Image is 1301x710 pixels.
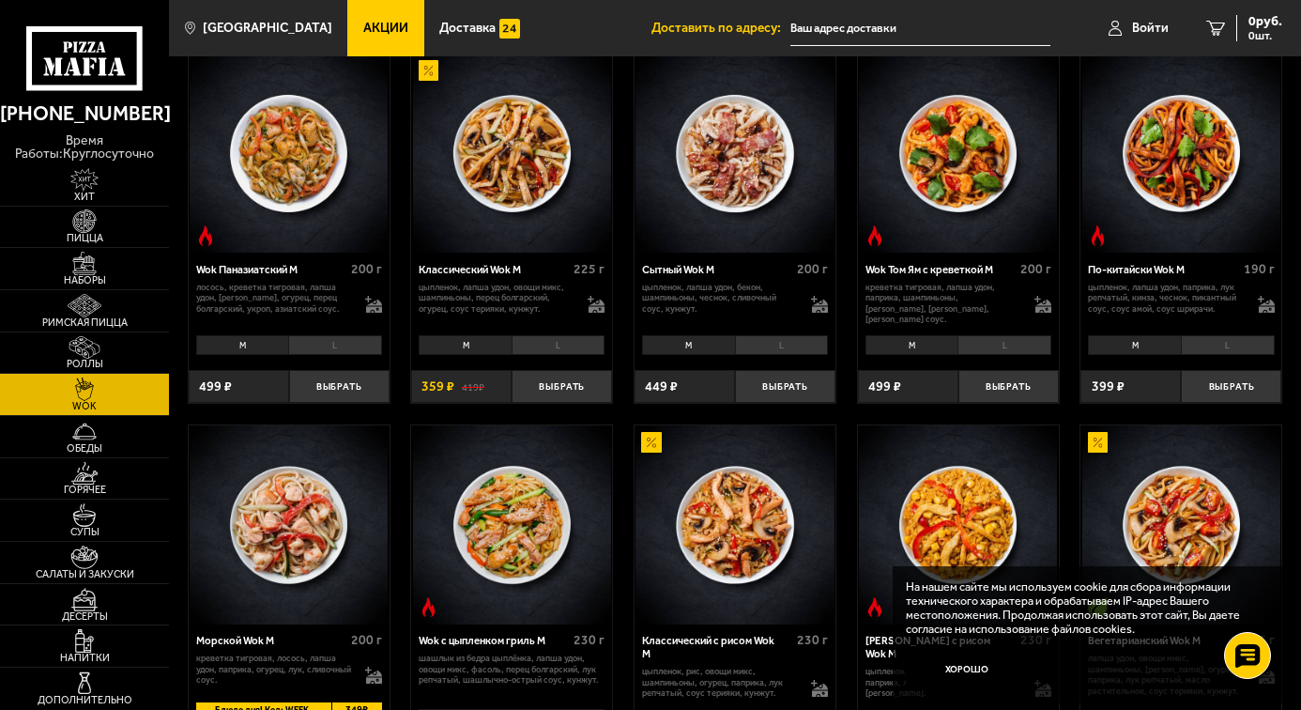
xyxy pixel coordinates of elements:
[635,54,834,254] img: Сытный Wok M
[1088,335,1181,355] li: M
[635,425,835,625] a: АкционныйКлассический с рисом Wok M
[1092,380,1125,394] span: 399 ₽
[865,666,1021,699] p: цыпленок, рис, морковь, кукуруза, паприка, лук репчатый, [PERSON_NAME].
[790,11,1050,46] input: Ваш адрес доставки
[419,60,439,81] img: Акционный
[635,54,835,254] a: Сытный Wok M
[203,22,332,35] span: [GEOGRAPHIC_DATA]
[288,335,382,355] li: L
[735,370,835,403] button: Выбрать
[651,22,790,35] span: Доставить по адресу:
[411,425,612,625] a: Острое блюдоWok с цыпленком гриль M
[1080,54,1281,254] a: Острое блюдоПо-китайски Wok M
[196,635,346,648] div: Морской Wok M
[859,425,1058,625] img: Карри с рисом Wok M
[574,632,605,648] span: 230 г
[419,282,574,315] p: цыпленок, лапша удон, овощи микс, шампиньоны, перец болгарский, огурец, соус терияки, кунжут.
[868,380,901,394] span: 499 ₽
[641,432,662,453] img: Акционный
[865,335,958,355] li: M
[642,264,792,277] div: Сытный Wok M
[189,54,390,254] a: Острое блюдоWok Паназиатский M
[1088,264,1238,277] div: По-китайски Wok M
[865,225,885,246] img: Острое блюдо
[499,19,520,39] img: 15daf4d41897b9f0e9f617042186c801.svg
[196,264,346,277] div: Wok Паназиатский M
[957,335,1051,355] li: L
[190,54,389,254] img: Wok Паназиатский M
[635,425,834,625] img: Классический с рисом Wok M
[859,54,1058,254] img: Wok Том Ям с креветкой M
[906,580,1258,637] p: На нашем сайте мы используем cookie для сбора информации технического характера и обрабатываем IP...
[574,261,605,277] span: 225 г
[1082,425,1281,625] img: Вегетарианский Wok M
[351,632,382,648] span: 200 г
[797,261,828,277] span: 200 г
[199,380,232,394] span: 499 ₽
[1082,54,1281,254] img: По-китайски Wok M
[1181,370,1281,403] button: Выбрать
[797,632,828,648] span: 230 г
[1181,335,1275,355] li: L
[645,380,678,394] span: 449 ₽
[1244,261,1275,277] span: 190 г
[1248,30,1282,41] span: 0 шт.
[865,597,885,618] img: Острое блюдо
[642,666,798,699] p: цыпленок, рис, овощи микс, шампиньоны, огурец, паприка, лук репчатый, соус терияки, кунжут.
[642,635,792,661] div: Классический с рисом Wok M
[1080,425,1281,625] a: АкционныйВегетарианское блюдоВегетарианский Wok M
[363,22,408,35] span: Акции
[1088,432,1109,453] img: Акционный
[1248,15,1282,28] span: 0 руб.
[1132,22,1169,35] span: Войти
[419,597,439,618] img: Острое блюдо
[858,54,1059,254] a: Острое блюдоWok Том Ям с креветкой M
[419,635,569,648] div: Wok с цыпленком гриль M
[865,282,1021,325] p: креветка тигровая, лапша удон, паприка, шампиньоны, [PERSON_NAME], [PERSON_NAME], [PERSON_NAME] с...
[351,261,382,277] span: 200 г
[865,635,1016,661] div: [PERSON_NAME] с рисом Wok M
[865,264,1016,277] div: Wok Том Ям с креветкой M
[190,425,389,625] img: Морской Wok M
[439,22,496,35] span: Доставка
[462,380,484,394] s: 419 ₽
[642,282,798,315] p: цыпленок, лапша удон, бекон, шампиньоны, чеснок, сливочный соус, кунжут.
[196,335,289,355] li: M
[906,649,1028,689] button: Хорошо
[858,425,1059,625] a: Острое блюдоКарри с рисом Wok M
[195,225,216,246] img: Острое блюдо
[735,335,829,355] li: L
[421,380,454,394] span: 359 ₽
[1088,225,1109,246] img: Острое блюдо
[413,54,612,254] img: Классический Wok M
[512,370,612,403] button: Выбрать
[642,335,735,355] li: M
[196,653,352,686] p: креветка тигровая, лосось, лапша удон, паприка, огурец, лук, сливочный соус.
[411,54,612,254] a: АкционныйКлассический Wok M
[958,370,1059,403] button: Выбрать
[512,335,605,355] li: L
[419,335,512,355] li: M
[419,653,605,686] p: шашлык из бедра цыплёнка, лапша удон, овощи микс, фасоль, перец болгарский, лук репчатый, шашлычн...
[196,282,352,315] p: лосось, креветка тигровая, лапша удон, [PERSON_NAME], огурец, перец болгарский, укроп, азиатский ...
[189,425,390,625] a: Морской Wok M
[1088,282,1244,315] p: цыпленок, лапша удон, паприка, лук репчатый, кинза, чеснок, пикантный соус, соус Амой, соус шрирачи.
[1020,261,1051,277] span: 200 г
[419,264,569,277] div: Классический Wok M
[413,425,612,625] img: Wok с цыпленком гриль M
[289,370,390,403] button: Выбрать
